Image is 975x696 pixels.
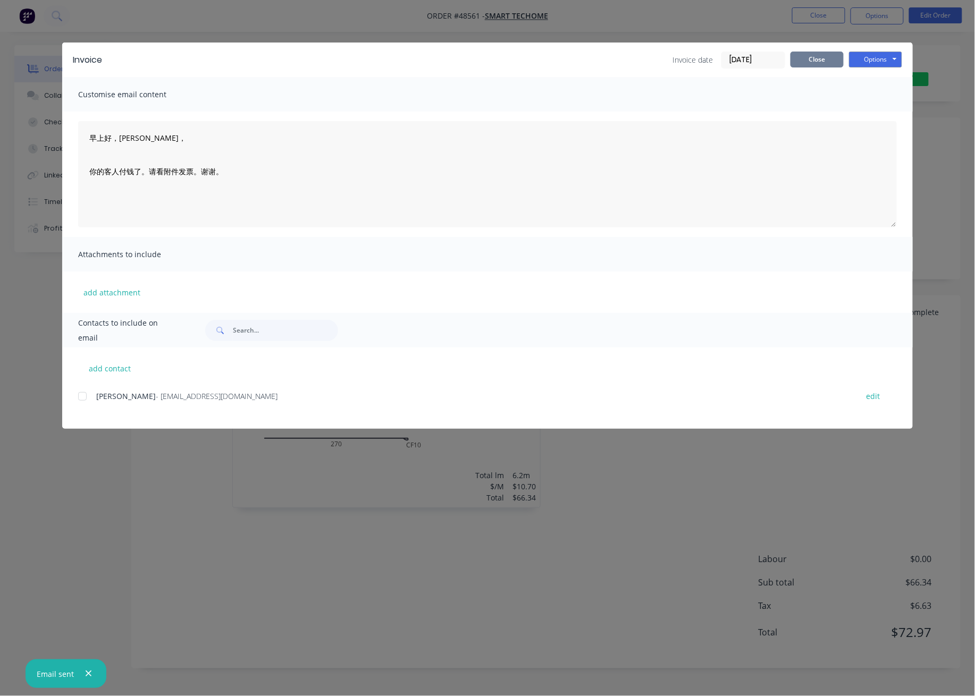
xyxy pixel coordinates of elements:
button: add contact [78,360,142,376]
input: Search... [233,320,338,341]
div: Email sent [37,668,74,680]
span: Customise email content [78,87,195,102]
button: edit [860,389,887,403]
span: [PERSON_NAME] [96,391,156,401]
span: Attachments to include [78,247,195,262]
span: - [EMAIL_ADDRESS][DOMAIN_NAME] [156,391,278,401]
textarea: 早上好，[PERSON_NAME]， 你的客人付钱了。请看附件发票。谢谢。 [78,121,897,227]
button: add attachment [78,284,146,300]
button: Close [791,52,844,67]
div: Invoice [73,54,102,66]
span: Contacts to include on email [78,316,179,345]
button: Options [849,52,902,67]
span: Invoice date [673,54,713,65]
